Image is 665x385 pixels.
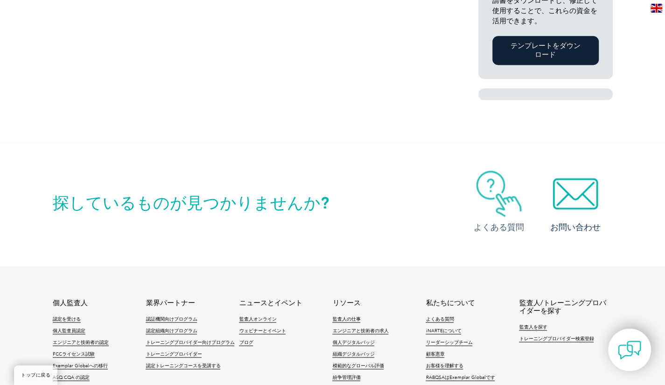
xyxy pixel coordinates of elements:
a: 監査人を探す [519,324,547,330]
a: 監査人/トレーニングプロバイダーを探す [519,299,612,315]
a: お問い合わせ [538,170,613,233]
font: よくある質問 [474,222,524,232]
a: 個人デジタルバッジ [332,339,374,346]
font: 認定トレーニングコースを受講する [146,363,220,368]
a: トップに戻る [14,365,57,385]
a: 認証機関向けプログラム [146,316,197,322]
a: iNARTEについて [426,328,461,334]
font: 認定組織向けプログラム [146,328,197,333]
font: リーダーシップチーム [426,339,472,345]
font: Exemplar Globalへの移行 [53,363,108,368]
font: 監査人を探す [519,324,547,329]
a: 顧客憲章 [426,351,444,357]
a: トレーニングプロバイダー検索登録 [519,336,594,342]
a: トレーニングプロバイダー向けプログラム [146,339,234,346]
font: 紛争管理評価 [332,374,360,380]
a: よくある質問 [462,170,536,233]
a: ニュースとイベント [239,299,302,307]
img: contact-faq.webp [462,170,536,217]
font: iNARTEについて [426,328,461,333]
a: リソース [332,299,360,307]
font: エンジニアと技術者の認定 [53,339,109,345]
font: 個人デジタルバッジ [332,339,374,345]
font: 監査人オンライン [239,316,276,322]
a: Exemplar Globalへの移行 [53,363,108,369]
a: 紛争管理評価 [332,374,360,381]
a: リーダーシップチーム [426,339,472,346]
img: contact-email.webp [538,170,613,217]
a: エンジニアと技術者の求人 [332,328,388,334]
font: エンジニアと技術者の求人 [332,328,388,333]
font: お問い合わせ [550,222,601,232]
font: トップに戻る [21,372,50,378]
font: 認定を受ける [53,316,81,322]
a: 業界パートナー [146,299,195,307]
font: ASQ CQA の認定 [53,374,90,380]
font: トレーニングプロバイダー向けプログラム [146,339,234,345]
font: 個人監査員認定 [53,328,85,333]
a: 認定を受ける [53,316,81,322]
font: テンプレートをダウンロード [511,42,581,59]
font: 模範的なグローバル評価 [332,363,384,368]
font: 認証機関向けプログラム [146,316,197,322]
font: 顧客憲章 [426,351,444,357]
a: テンプレートをダウンロード [492,36,599,65]
a: よくある質問 [426,316,454,322]
font: よくある質問 [426,316,454,322]
font: 監査人/トレーニングプロバイダーを探す [519,298,606,315]
font: 組織デジタルバッジ [332,351,374,357]
font: ウェビナーとイベント [239,328,286,333]
font: 探しているものが見つかりませんか? [53,193,329,213]
a: 認定組織向けプログラム [146,328,197,334]
font: トレーニングプロバイダー [146,351,202,357]
font: ブログ [239,339,253,345]
a: 監査人オンライン [239,316,276,322]
font: トレーニングプロバイダー検索登録 [519,336,594,341]
a: ASQ CQA の認定 [53,374,90,381]
a: 個人監査員認定 [53,328,85,334]
a: 監査人の仕事 [332,316,360,322]
a: エンジニアと技術者の認定 [53,339,109,346]
font: FCCライセンス試験 [53,351,95,357]
a: 私たちについて [426,299,475,307]
a: 認定トレーニングコースを受講する [146,363,220,369]
font: RABQSAはExemplar Globalです [426,374,495,380]
a: FCCライセンス試験 [53,351,95,357]
a: 模範的なグローバル評価 [332,363,384,369]
font: お客様を理解する [426,363,463,368]
img: contact-chat.png [618,338,641,362]
a: ブログ [239,339,253,346]
img: en [651,4,662,13]
a: お客様を理解する [426,363,463,369]
a: トレーニングプロバイダー [146,351,202,357]
a: RABQSAはExemplar Globalです [426,374,495,381]
a: 組織デジタルバッジ [332,351,374,357]
a: 個人監査人 [53,299,88,307]
font: 監査人の仕事 [332,316,360,322]
a: ウェビナーとイベント [239,328,286,334]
